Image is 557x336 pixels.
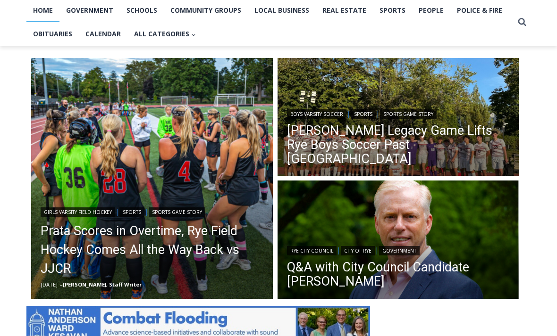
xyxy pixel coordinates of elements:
div: | | [41,205,263,217]
a: Boys Varsity Soccer [287,109,346,119]
time: [DATE] [41,281,58,288]
a: Calendar [79,22,127,46]
a: [PERSON_NAME], Staff Writer [63,281,142,288]
a: City of Rye [341,246,375,255]
span: Intern @ [DOMAIN_NAME] [247,94,438,115]
a: Read More Q&A with City Council Candidate James Ward [278,180,519,301]
span: – [60,281,63,288]
a: Prata Scores in Overtime, Rye Field Hockey Comes All the Way Back vs JJCR [41,221,263,278]
a: Read More Prata Scores in Overtime, Rye Field Hockey Comes All the Way Back vs JJCR [31,58,273,299]
a: Read More Felix Wismer’s Legacy Game Lifts Rye Boys Soccer Past Pleasantville [278,58,519,179]
img: (PHOTO: The Rye Boys Soccer team from October 4, 2025, against Pleasantville. Credit: Daniela Arr... [278,58,519,179]
a: Sports Game Story [380,109,437,119]
div: Co-sponsored by Westchester County Parks [99,28,136,77]
a: Obituaries [26,22,79,46]
div: 6 [110,80,115,89]
div: | | [287,107,510,119]
div: 1 [99,80,103,89]
div: "At the 10am stand-up meeting, each intern gets a chance to take [PERSON_NAME] and the other inte... [238,0,446,91]
a: Government [379,246,420,255]
img: (PHOTO: The Rye Field Hockey team from September 16, 2025. Credit: Maureen Tsuchida.) [31,58,273,299]
div: / [106,80,108,89]
button: View Search Form [514,14,531,31]
img: s_800_29ca6ca9-f6cc-433c-a631-14f6620ca39b.jpeg [0,0,94,94]
a: Sports Game Story [149,207,205,217]
a: Girls Varsity Field Hockey [41,207,115,217]
a: [PERSON_NAME] Legacy Game Lifts Rye Boys Soccer Past [GEOGRAPHIC_DATA] [287,123,510,166]
a: [PERSON_NAME] Read Sanctuary Fall Fest: [DATE] [0,94,141,117]
img: PHOTO: James Ward, Chair of the Rye Sustainability Committee, is running for Rye City Council thi... [278,180,519,301]
h4: [PERSON_NAME] Read Sanctuary Fall Fest: [DATE] [8,95,126,116]
a: Rye City Council [287,246,337,255]
a: Sports [351,109,376,119]
a: Intern @ [DOMAIN_NAME] [227,91,457,117]
a: Sports [119,207,144,217]
a: Q&A with City Council Candidate [PERSON_NAME] [287,260,510,288]
button: Child menu of All Categories [127,22,203,46]
div: | | [287,244,510,255]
